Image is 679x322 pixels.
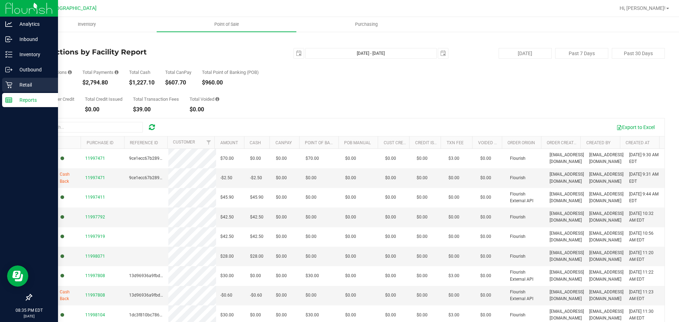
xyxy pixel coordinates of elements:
span: $0.00 [448,214,459,221]
div: Total CanPay [165,70,191,75]
span: 13d96936a9fbd7cc635f864a42bb8a18 [129,273,205,278]
span: $0.00 [345,253,356,260]
inline-svg: Retail [5,81,12,88]
span: $0.00 [480,155,491,162]
span: $0.00 [480,194,491,201]
span: $0.00 [276,292,287,299]
span: $0.00 [385,194,396,201]
div: Total Transaction Fees [133,97,179,101]
span: $0.00 [345,312,356,318]
span: $0.00 [417,292,428,299]
span: $0.00 [345,175,356,181]
a: POB Manual [344,140,371,145]
span: $0.00 [276,155,287,162]
span: $0.00 [417,155,428,162]
span: [EMAIL_ADDRESS][DOMAIN_NAME] [589,191,623,204]
span: $3.00 [448,273,459,279]
span: $0.00 [385,155,396,162]
p: Reports [12,96,55,104]
span: Flourish [510,175,526,181]
span: [DATE] 9:31 AM EDT [629,171,660,185]
span: $0.00 [345,214,356,221]
a: Purchasing [296,17,436,32]
a: Inventory [17,17,157,32]
span: $0.00 [345,155,356,162]
span: $0.00 [276,214,287,221]
span: $0.00 [250,273,261,279]
span: Purchasing [346,21,387,28]
inline-svg: Inventory [5,51,12,58]
span: $30.00 [306,312,319,318]
span: $3.00 [448,155,459,162]
span: $0.00 [417,312,428,318]
span: [EMAIL_ADDRESS][DOMAIN_NAME] [550,171,584,185]
span: $42.50 [220,233,234,240]
span: $0.00 [480,253,491,260]
span: $0.00 [276,233,287,240]
h4: Transactions by Facility Report [31,48,242,56]
span: $0.00 [480,233,491,240]
div: $960.00 [202,80,259,86]
span: $0.00 [306,253,317,260]
span: -$0.60 [220,292,232,299]
span: $0.00 [448,253,459,260]
span: $42.50 [250,233,263,240]
span: 11997919 [85,234,105,239]
span: 11997792 [85,215,105,219]
a: CanPay [275,140,292,145]
div: $39.00 [133,107,179,112]
span: $0.00 [417,253,428,260]
span: [EMAIL_ADDRESS][DOMAIN_NAME] [589,152,623,165]
a: Created At [626,140,650,145]
div: Total Point of Banking (POB) [202,70,259,75]
span: $0.00 [417,233,428,240]
span: $0.00 [385,175,396,181]
span: $45.90 [220,194,234,201]
span: [EMAIL_ADDRESS][DOMAIN_NAME] [550,308,584,322]
span: [EMAIL_ADDRESS][DOMAIN_NAME] [589,230,623,244]
span: 11997471 [85,156,105,161]
a: Filter [203,136,214,148]
span: -$2.50 [250,175,262,181]
span: [EMAIL_ADDRESS][DOMAIN_NAME] [550,152,584,165]
span: Flourish External API [510,289,541,302]
a: Customer [173,140,195,145]
p: Analytics [12,20,55,28]
span: $0.00 [306,292,317,299]
div: $607.70 [165,80,191,86]
span: Point of Sale [205,21,249,28]
span: 1dc3f810bc786871ccec83b8aba02bfb [129,312,204,317]
span: $0.00 [276,253,287,260]
span: $0.00 [448,233,459,240]
span: 11997471 [85,175,105,180]
span: Flourish [510,214,526,221]
div: Total Cash [129,70,155,75]
span: [EMAIL_ADDRESS][DOMAIN_NAME] [550,191,584,204]
div: $1,227.10 [129,80,155,86]
span: $0.00 [250,312,261,318]
p: Inbound [12,35,55,43]
span: [DATE] 10:32 AM EDT [629,210,660,224]
a: Credit Issued [415,140,445,145]
span: 9ce1ecc67b28916d189e1c97c26a17f0 [129,156,204,161]
span: Hi, [PERSON_NAME]! [620,5,666,11]
span: [DATE] 9:30 AM EDT [629,152,660,165]
span: -$0.60 [250,292,262,299]
span: $0.00 [448,175,459,181]
span: $42.50 [250,214,263,221]
span: $28.00 [220,253,234,260]
span: $0.00 [306,194,317,201]
span: $0.00 [417,214,428,221]
span: $70.00 [220,155,234,162]
span: $0.00 [417,175,428,181]
span: $42.50 [220,214,234,221]
span: [DATE] 10:56 AM EDT [629,230,660,244]
p: Retail [12,81,55,89]
span: $28.00 [250,253,263,260]
span: $70.00 [306,155,319,162]
button: [DATE] [499,48,552,59]
span: $0.00 [345,292,356,299]
div: $0.00 [85,107,122,112]
span: $45.90 [250,194,263,201]
span: $3.00 [448,312,459,318]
